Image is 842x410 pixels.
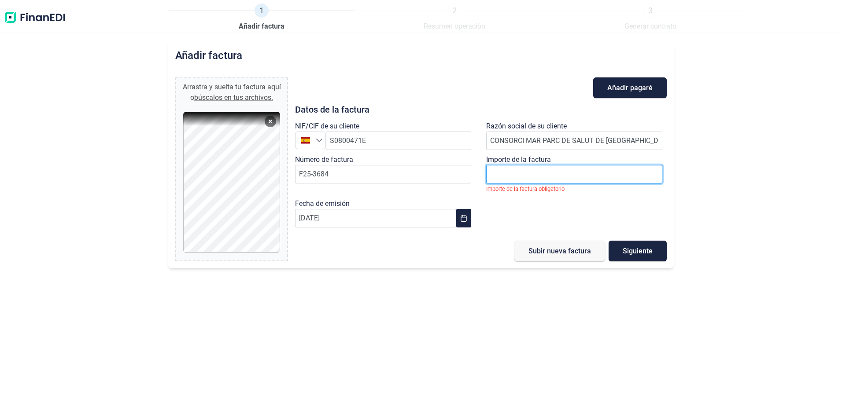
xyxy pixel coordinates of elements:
[593,77,667,98] button: Añadir pagaré
[514,241,605,261] button: Subir nueva factura
[295,154,353,165] label: Número de factura
[295,209,456,227] input: DD/MM/YYYY
[295,198,350,209] label: Fecha de emisión
[486,154,551,165] label: Importe de la factura
[486,186,565,192] small: Importe de la factura obligatorio
[255,4,269,18] span: 1
[175,49,242,62] h2: Añadir factura
[239,21,284,32] span: Añadir factura
[301,136,310,144] img: ES
[623,248,653,254] span: Siguiente
[607,84,653,91] span: Añadir pagaré
[194,93,273,102] span: búscalos en tus archivos.
[609,241,667,261] button: Siguiente
[456,209,471,227] button: Choose Date
[4,4,66,32] img: Logo de aplicación
[295,105,666,114] h3: Datos de la factura
[239,4,284,32] a: 1Añadir factura
[316,132,326,149] div: Seleccione un país
[528,248,591,254] span: Subir nueva factura
[486,121,567,132] label: Razón social de su cliente
[295,121,359,132] label: NIF/CIF de su cliente
[180,82,284,103] div: Arrastra y suelta tu factura aquí o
